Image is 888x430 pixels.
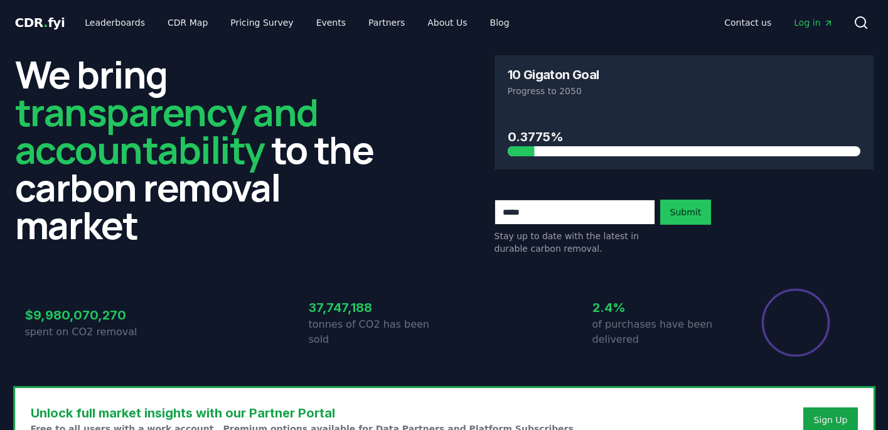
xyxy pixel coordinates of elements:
a: Events [306,11,356,34]
span: CDR fyi [15,15,65,30]
nav: Main [714,11,843,34]
button: Submit [660,200,712,225]
a: About Us [417,11,477,34]
span: Log in [794,16,833,29]
h3: 2.4% [592,298,728,317]
p: spent on CO2 removal [25,325,161,340]
a: Sign Up [813,414,847,426]
div: Percentage of sales delivered [761,288,831,358]
p: Progress to 2050 [508,85,860,97]
h3: $9,980,070,270 [25,306,161,325]
a: Log in [784,11,843,34]
nav: Main [75,11,519,34]
h3: 10 Gigaton Goal [508,68,599,81]
h3: 0.3775% [508,127,860,146]
h3: 37,747,188 [309,298,444,317]
a: CDR Map [158,11,218,34]
h3: Unlock full market insights with our Partner Portal [31,404,577,422]
a: Blog [480,11,520,34]
span: . [43,15,48,30]
h2: We bring to the carbon removal market [15,55,394,244]
a: Contact us [714,11,781,34]
a: CDR.fyi [15,14,65,31]
a: Pricing Survey [220,11,303,34]
a: Leaderboards [75,11,155,34]
a: Partners [358,11,415,34]
p: tonnes of CO2 has been sold [309,317,444,347]
span: transparency and accountability [15,86,318,175]
p: of purchases have been delivered [592,317,728,347]
p: Stay up to date with the latest in durable carbon removal. [495,230,655,255]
